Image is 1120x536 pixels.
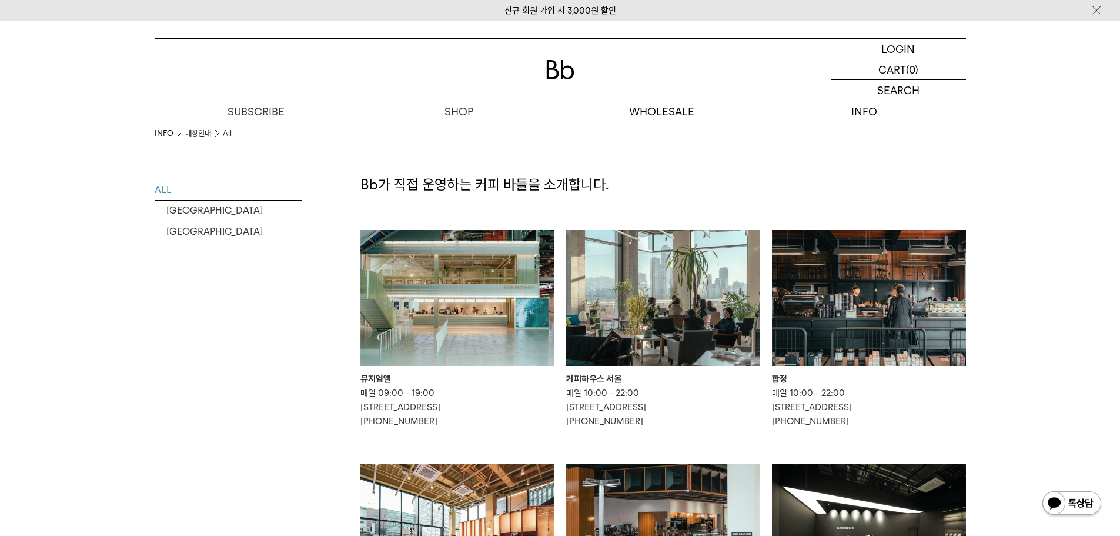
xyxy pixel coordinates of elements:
p: CART [878,59,906,79]
p: 매일 10:00 - 22:00 [STREET_ADDRESS] [PHONE_NUMBER] [566,386,760,428]
a: [GEOGRAPHIC_DATA] [166,200,302,221]
a: [GEOGRAPHIC_DATA] [166,221,302,242]
a: SUBSCRIBE [155,101,357,122]
p: Bb가 직접 운영하는 커피 바들을 소개합니다. [360,175,966,195]
a: 신규 회원 가입 시 3,000원 할인 [504,5,616,16]
p: INFO [763,101,966,122]
a: 매장안내 [185,128,211,139]
img: 커피하우스 서울 [566,230,760,366]
a: All [223,128,232,139]
a: 뮤지엄엘 뮤지엄엘 매일 09:00 - 19:00[STREET_ADDRESS][PHONE_NUMBER] [360,230,554,428]
p: 매일 09:00 - 19:00 [STREET_ADDRESS] [PHONE_NUMBER] [360,386,554,428]
div: 합정 [772,372,966,386]
a: ALL [155,179,302,200]
img: 로고 [546,60,574,79]
a: SHOP [357,101,560,122]
li: INFO [155,128,185,139]
img: 뮤지엄엘 [360,230,554,366]
a: 합정 합정 매일 10:00 - 22:00[STREET_ADDRESS][PHONE_NUMBER] [772,230,966,428]
div: 커피하우스 서울 [566,372,760,386]
a: CART (0) [831,59,966,80]
p: SEARCH [877,80,920,101]
p: LOGIN [881,39,915,59]
div: 뮤지엄엘 [360,372,554,386]
img: 합정 [772,230,966,366]
p: WHOLESALE [560,101,763,122]
img: 카카오톡 채널 1:1 채팅 버튼 [1041,490,1102,518]
a: LOGIN [831,39,966,59]
p: 매일 10:00 - 22:00 [STREET_ADDRESS] [PHONE_NUMBER] [772,386,966,428]
p: (0) [906,59,918,79]
a: 커피하우스 서울 커피하우스 서울 매일 10:00 - 22:00[STREET_ADDRESS][PHONE_NUMBER] [566,230,760,428]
